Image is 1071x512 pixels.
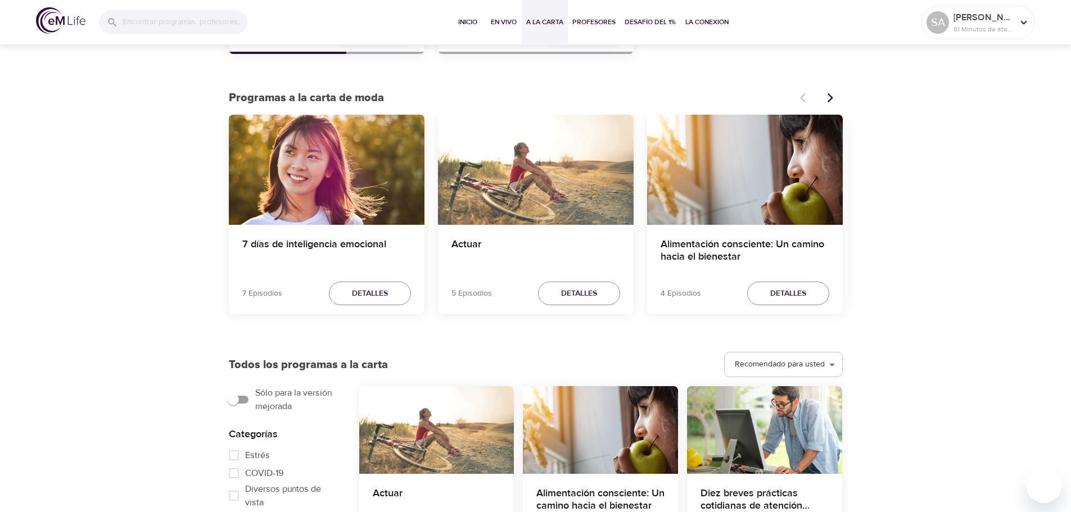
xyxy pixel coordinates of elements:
[647,115,843,225] button: Alimentación consciente: Un camino hacia el bienestar
[490,16,517,28] span: En vivo
[953,11,1013,24] p: [PERSON_NAME]
[229,115,424,225] button: 7 días de inteligencia emocional
[661,238,829,265] h4: Alimentación consciente: Un camino hacia el bienestar
[661,288,701,300] p: 4 Episodios
[687,386,842,473] button: Diez breves prácticas cotidianas de atención plena
[625,16,676,28] span: Desafío del 1%
[242,238,411,265] h4: 7 días de inteligencia emocional
[561,287,597,301] span: Detalles
[242,288,282,300] p: 7 Episodios
[36,7,85,34] img: logo
[953,24,1013,34] p: 81 Minutos de atención
[229,89,793,106] p: Programas a la carta de moda
[454,16,481,28] span: Inicio
[572,16,616,28] span: Profesores
[359,386,514,473] button: Actuar
[538,282,620,306] button: Detalles
[523,386,678,473] button: Alimentación consciente: Un camino hacia el bienestar
[451,288,492,300] p: 5 Episodios
[685,16,729,28] span: La Conexión
[438,115,634,225] button: Actuar
[229,427,341,442] p: Categorías
[123,10,247,34] input: Encontrar programas, profesores, etc...
[352,287,388,301] span: Detalles
[747,282,829,306] button: Detalles
[770,287,806,301] span: Detalles
[245,466,283,480] span: COVID-19
[451,238,620,265] h4: Actuar
[229,356,388,373] p: Todos los programas a la carta
[927,11,949,34] div: SA
[255,386,332,413] span: Sólo para la versión mejorada
[245,482,332,509] span: Diversos puntos de vista
[245,448,270,462] span: Estrés
[1026,467,1062,503] iframe: Botón para iniciar la ventana de mensajería
[329,282,411,306] button: Detalles
[526,16,563,28] span: A la carta
[818,85,843,110] button: Artículos anteriores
